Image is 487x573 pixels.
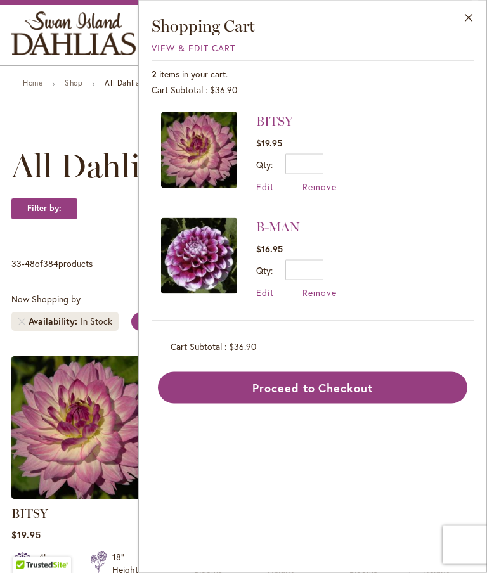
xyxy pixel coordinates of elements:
a: BITSY [256,113,293,129]
iframe: Launch Accessibility Center [10,528,45,563]
span: 384 [43,258,58,270]
a: Clear All [131,313,181,332]
a: store logo [11,12,136,56]
span: Cart Subtotal [152,84,203,96]
label: Qty [256,158,273,171]
a: BITSY [161,112,237,193]
img: BITSY [11,357,154,499]
span: $36.90 [210,84,237,96]
span: All Dahlias [11,148,170,186]
a: Remove Availability In Stock [18,318,25,326]
span: $36.90 [229,340,256,352]
span: Shopping Cart [152,16,255,36]
span: 48 [25,258,35,270]
span: Availability [29,316,81,328]
span: items in your cart. [159,68,228,80]
span: 2 [152,68,157,80]
div: In Stock [81,316,112,328]
button: Proceed to Checkout [158,372,467,404]
img: B-MAN [161,218,237,294]
span: Clear All [138,316,175,328]
a: B-MAN [161,218,237,299]
span: 33 [11,258,22,270]
a: BITSY [11,506,48,522]
span: $19.95 [256,137,282,149]
a: Remove [302,286,337,299]
a: B-MAN [256,219,300,235]
a: Home [23,79,42,88]
a: Edit [256,181,274,193]
span: Now Shopping by [11,293,81,306]
a: Edit [256,286,274,299]
strong: All Dahlias [105,79,143,88]
span: $16.95 [256,243,283,255]
p: - of products [11,254,93,274]
strong: Filter by: [11,198,77,220]
label: Qty [256,264,273,276]
a: BITSY [11,490,154,502]
a: Remove [302,181,337,193]
span: Cart Subtotal [171,340,222,352]
img: BITSY [161,112,237,188]
a: View & Edit Cart [152,42,235,54]
a: Shop [65,79,82,88]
